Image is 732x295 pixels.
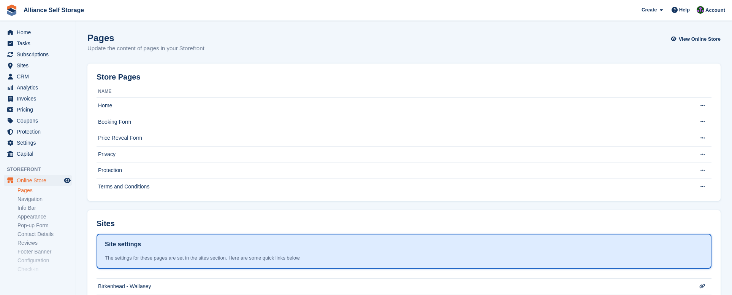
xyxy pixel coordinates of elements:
a: menu [4,71,72,82]
span: Storefront [7,166,76,173]
h2: Store Pages [97,73,141,81]
a: Appearance [17,213,72,220]
td: Birkenhead - Wallasey [97,278,681,295]
h2: Sites [97,219,115,228]
a: menu [4,104,72,115]
a: menu [4,175,72,186]
a: menu [4,60,72,71]
span: Protection [17,126,62,137]
a: Check-in [17,266,72,273]
td: Booking Form [97,114,681,130]
td: Terms and Conditions [97,179,681,195]
h1: Pages [87,33,204,43]
span: Settings [17,137,62,148]
span: Home [17,27,62,38]
span: Tasks [17,38,62,49]
a: menu [4,93,72,104]
p: Update the content of pages in your Storefront [87,44,204,53]
td: Privacy [97,146,681,163]
a: menu [4,38,72,49]
span: Help [679,6,690,14]
td: Price Reveal Form [97,130,681,147]
a: menu [4,115,72,126]
a: Preview store [63,176,72,185]
a: Footer Banner [17,248,72,255]
span: View Online Store [679,35,721,43]
a: menu [4,148,72,159]
a: View Online Store [673,33,721,45]
span: Capital [17,148,62,159]
span: Subscriptions [17,49,62,60]
td: Home [97,98,681,114]
a: menu [4,126,72,137]
a: menu [4,137,72,148]
a: Pop-up Form [17,222,72,229]
a: menu [4,82,72,93]
span: Pricing [17,104,62,115]
a: Alliance Self Storage [21,4,87,16]
a: Info Bar [17,204,72,212]
div: The settings for these pages are set in the sites section. Here are some quick links below. [105,254,703,262]
span: CRM [17,71,62,82]
span: Account [705,6,725,14]
span: Sites [17,60,62,71]
span: Coupons [17,115,62,126]
a: Pages [17,187,72,194]
span: Online Store [17,175,62,186]
span: Invoices [17,93,62,104]
span: Create [642,6,657,14]
a: Configuration [17,257,72,264]
img: Romilly Norton [697,6,704,14]
img: stora-icon-8386f47178a22dfd0bd8f6a31ec36ba5ce8667c1dd55bd0f319d3a0aa187defe.svg [6,5,17,16]
td: Protection [97,163,681,179]
a: menu [4,49,72,60]
h1: Site settings [105,240,141,249]
a: menu [4,27,72,38]
a: Contact Details [17,231,72,238]
th: Name [97,86,681,98]
a: Navigation [17,196,72,203]
span: Analytics [17,82,62,93]
a: Reviews [17,239,72,247]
